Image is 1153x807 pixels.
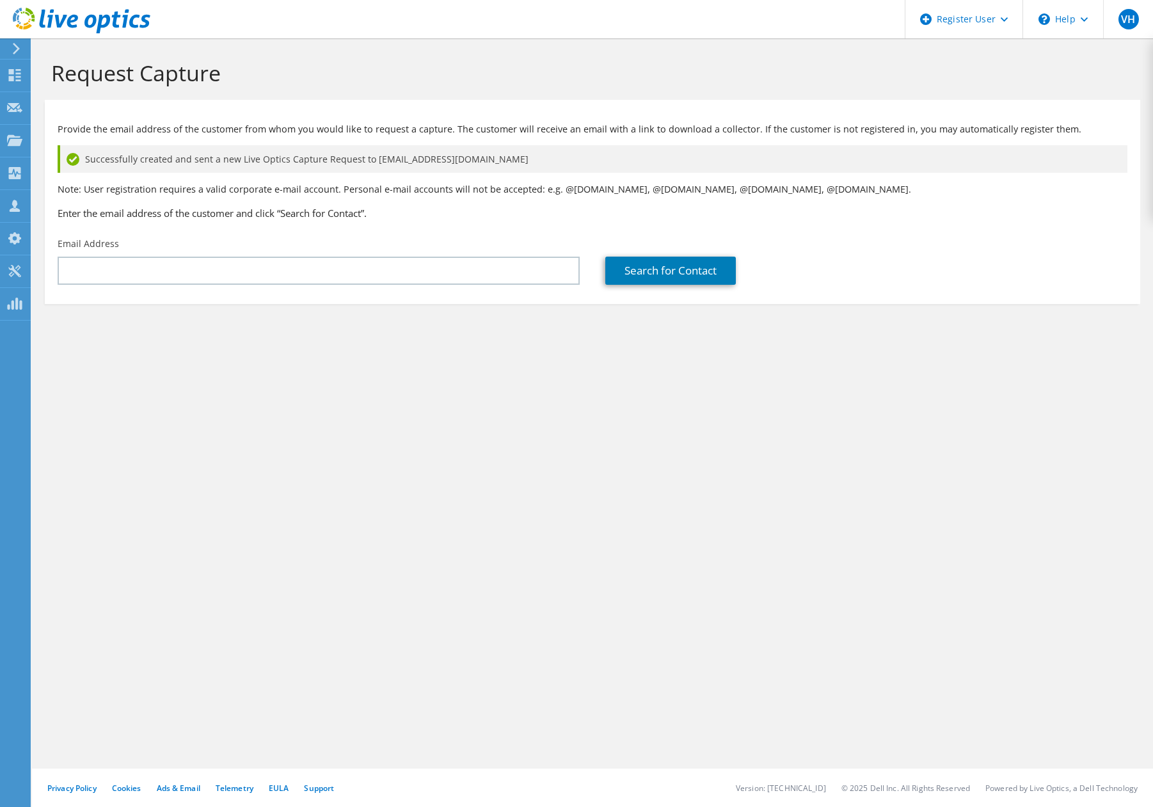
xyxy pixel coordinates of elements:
[605,257,736,285] a: Search for Contact
[112,783,141,794] a: Cookies
[58,237,119,250] label: Email Address
[304,783,334,794] a: Support
[985,783,1138,794] li: Powered by Live Optics, a Dell Technology
[736,783,826,794] li: Version: [TECHNICAL_ID]
[47,783,97,794] a: Privacy Policy
[51,60,1127,86] h1: Request Capture
[85,152,529,166] span: Successfully created and sent a new Live Optics Capture Request to [EMAIL_ADDRESS][DOMAIN_NAME]
[1118,9,1139,29] span: VH
[157,783,200,794] a: Ads & Email
[58,122,1127,136] p: Provide the email address of the customer from whom you would like to request a capture. The cust...
[269,783,289,794] a: EULA
[1038,13,1050,25] svg: \n
[841,783,970,794] li: © 2025 Dell Inc. All Rights Reserved
[216,783,253,794] a: Telemetry
[58,206,1127,220] h3: Enter the email address of the customer and click “Search for Contact”.
[58,182,1127,196] p: Note: User registration requires a valid corporate e-mail account. Personal e-mail accounts will ...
